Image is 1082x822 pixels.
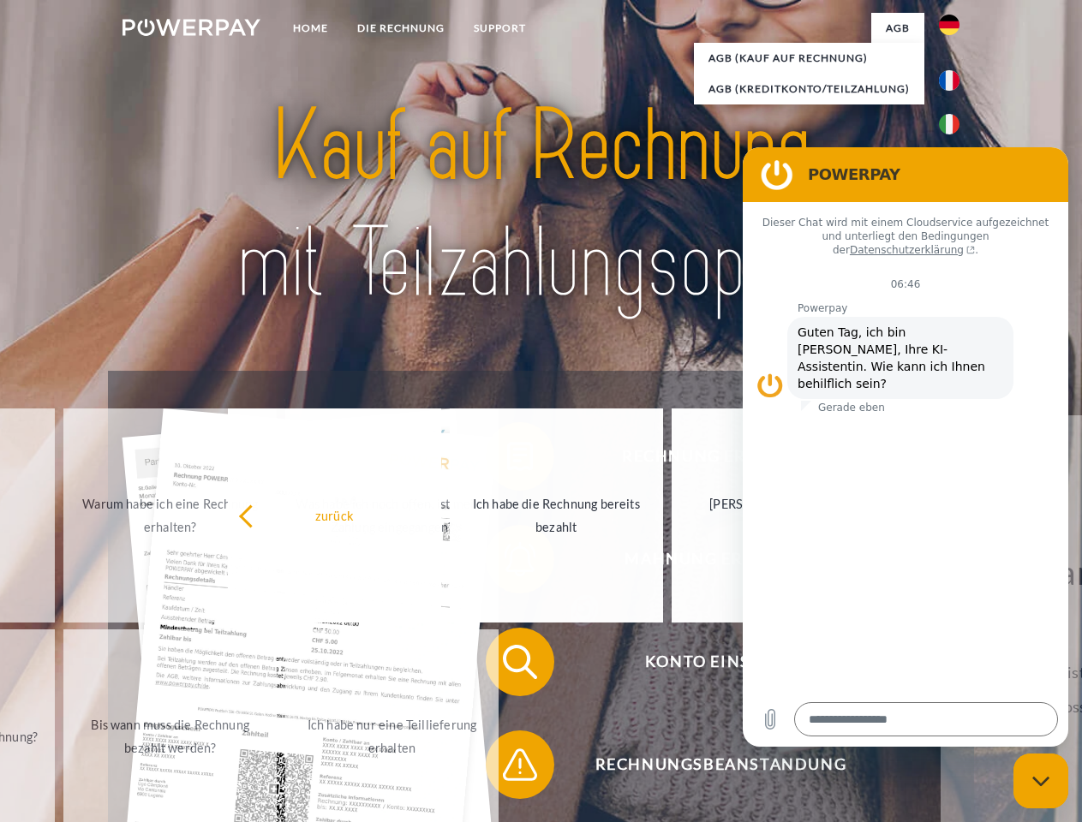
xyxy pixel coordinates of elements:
[164,82,918,328] img: title-powerpay_de.svg
[123,19,260,36] img: logo-powerpay-white.svg
[1013,753,1068,808] iframe: Schaltfläche zum Öffnen des Messaging-Fensters; Konversation läuft
[486,730,931,799] button: Rechnungsbeanstandung
[871,13,924,44] a: agb
[343,13,459,44] a: DIE RECHNUNG
[939,70,959,91] img: fr
[511,730,930,799] span: Rechnungsbeanstandung
[939,15,959,35] img: de
[694,43,924,74] a: AGB (Kauf auf Rechnung)
[694,74,924,104] a: AGB (Kreditkonto/Teilzahlung)
[296,713,488,759] div: Ich habe nur eine Teillieferung erhalten
[743,147,1068,747] iframe: Messaging-Fenster
[74,713,266,759] div: Bis wann muss die Rechnung bezahlt werden?
[460,492,653,539] div: Ich habe die Rechnung bereits bezahlt
[459,13,541,44] a: SUPPORT
[238,503,431,527] div: zurück
[939,114,959,134] img: it
[499,640,541,683] img: qb_search.svg
[278,13,343,44] a: Home
[682,492,875,539] div: [PERSON_NAME] wurde retourniert
[511,628,930,696] span: Konto einsehen
[486,628,931,696] button: Konto einsehen
[74,492,266,539] div: Warum habe ich eine Rechnung erhalten?
[499,743,541,786] img: qb_warning.svg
